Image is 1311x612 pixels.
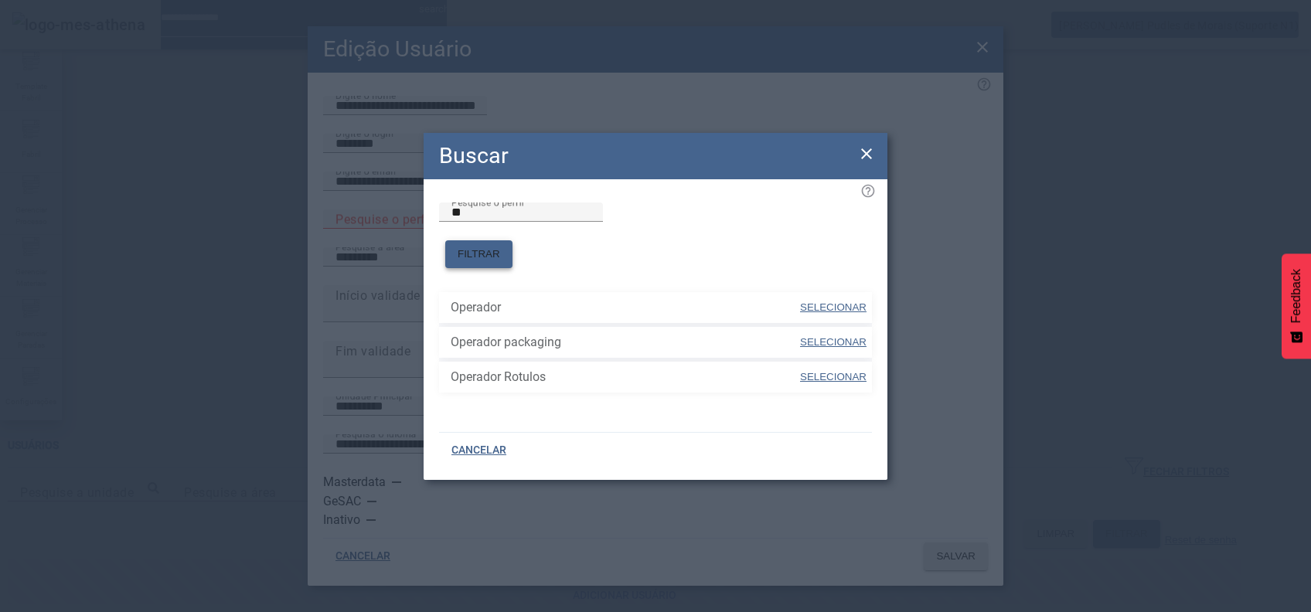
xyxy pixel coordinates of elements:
span: Operador Rotulos [451,368,799,386]
button: FILTRAR [445,240,512,268]
button: SELECIONAR [799,294,868,321]
span: SELECIONAR [800,371,867,382]
button: CANCELAR [439,437,519,464]
h2: Buscar [439,139,509,172]
button: SELECIONAR [799,363,868,391]
mat-label: Pesquise o perfil [451,196,524,207]
span: Feedback [1289,269,1303,323]
span: Operador [451,298,799,317]
span: CANCELAR [451,443,506,458]
span: SELECIONAR [800,336,867,348]
span: Operador packaging [451,333,799,352]
button: SELECIONAR [799,328,868,356]
span: FILTRAR [458,246,500,262]
button: Feedback - Mostrar pesquisa [1282,253,1311,359]
span: SELECIONAR [800,301,867,313]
